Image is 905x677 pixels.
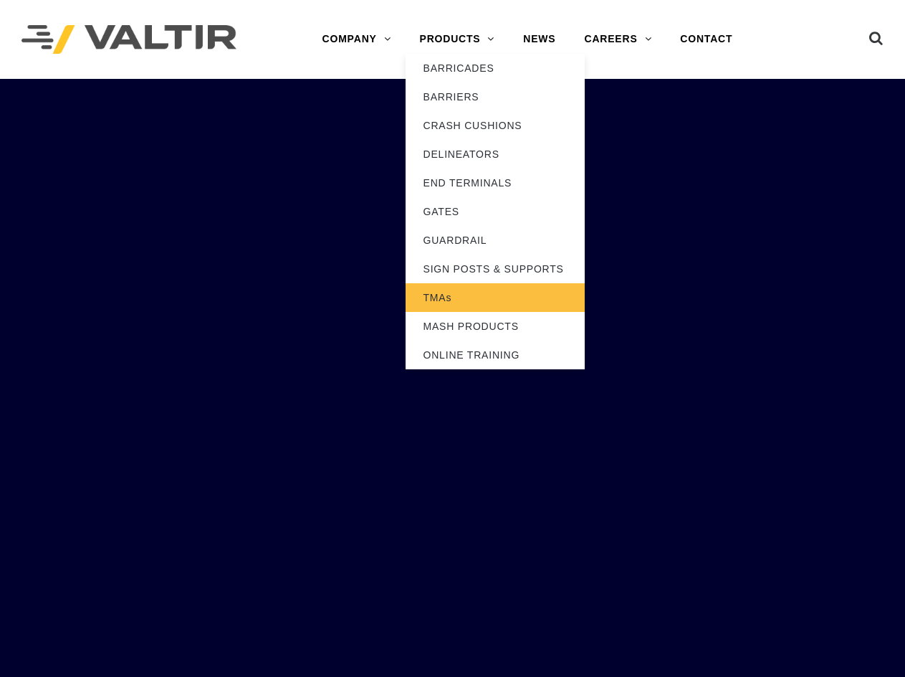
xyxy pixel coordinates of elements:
[406,82,585,111] a: BARRIERS
[406,312,585,341] a: MASH PRODUCTS
[406,140,585,169] a: DELINEATORS
[406,169,585,197] a: END TERMINALS
[308,25,406,54] a: COMPANY
[406,255,585,283] a: SIGN POSTS & SUPPORTS
[406,283,585,312] a: TMAs
[666,25,747,54] a: CONTACT
[21,25,236,55] img: Valtir
[406,226,585,255] a: GUARDRAIL
[406,197,585,226] a: GATES
[406,341,585,369] a: ONLINE TRAINING
[570,25,666,54] a: CAREERS
[406,54,585,82] a: BARRICADES
[406,111,585,140] a: CRASH CUSHIONS
[509,25,570,54] a: NEWS
[406,25,509,54] a: PRODUCTS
